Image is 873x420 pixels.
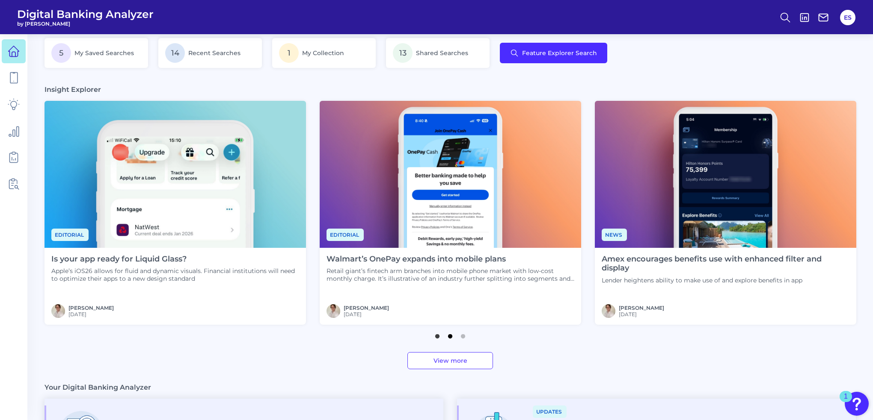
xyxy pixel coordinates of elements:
[51,230,89,238] a: Editorial
[533,405,567,418] span: Updates
[51,255,299,264] h4: Is your app ready for Liquid Glass?
[51,267,299,282] p: Apple’s iOS26 allows for fluid and dynamic visuals. Financial institutions will need to optimize ...
[344,305,389,311] a: [PERSON_NAME]
[459,330,467,338] button: 3
[602,276,849,284] p: Lender heightens ability to make use of and explore benefits in app
[45,101,306,248] img: Editorial - Phone Zoom In.png
[845,392,869,416] button: Open Resource Center, 1 new notification
[840,10,855,25] button: ES
[533,407,567,415] a: Updates
[158,38,262,68] a: 14Recent Searches
[45,85,101,94] h3: Insight Explorer
[327,230,364,238] a: Editorial
[602,304,615,318] img: MIchael McCaw
[74,49,134,57] span: My Saved Searches
[327,304,340,318] img: MIchael McCaw
[344,311,389,317] span: [DATE]
[602,230,627,238] a: News
[327,229,364,241] span: Editorial
[68,311,114,317] span: [DATE]
[416,49,468,57] span: Shared Searches
[45,383,151,392] h3: Your Digital Banking Analyzer
[272,38,376,68] a: 1My Collection
[386,38,490,68] a: 13Shared Searches
[619,305,664,311] a: [PERSON_NAME]
[500,43,607,63] button: Feature Explorer Search
[45,38,148,68] a: 5My Saved Searches
[51,304,65,318] img: MIchael McCaw
[17,21,154,27] span: by [PERSON_NAME]
[68,305,114,311] a: [PERSON_NAME]
[433,330,442,338] button: 1
[327,267,574,282] p: Retail giant’s fintech arm branches into mobile phone market with low-cost monthly charge. It’s i...
[844,397,848,408] div: 1
[602,255,849,273] h4: Amex encourages benefits use with enhanced filter and display
[446,330,454,338] button: 2
[619,311,664,317] span: [DATE]
[302,49,344,57] span: My Collection
[188,49,241,57] span: Recent Searches
[165,43,185,63] span: 14
[279,43,299,63] span: 1
[522,50,597,56] span: Feature Explorer Search
[320,101,581,248] img: News - Phone (3).png
[51,229,89,241] span: Editorial
[17,8,154,21] span: Digital Banking Analyzer
[407,352,493,369] a: View more
[602,229,627,241] span: News
[51,43,71,63] span: 5
[595,101,856,248] img: News - Phone (4).png
[393,43,413,63] span: 13
[327,255,574,264] h4: Walmart’s OnePay expands into mobile plans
